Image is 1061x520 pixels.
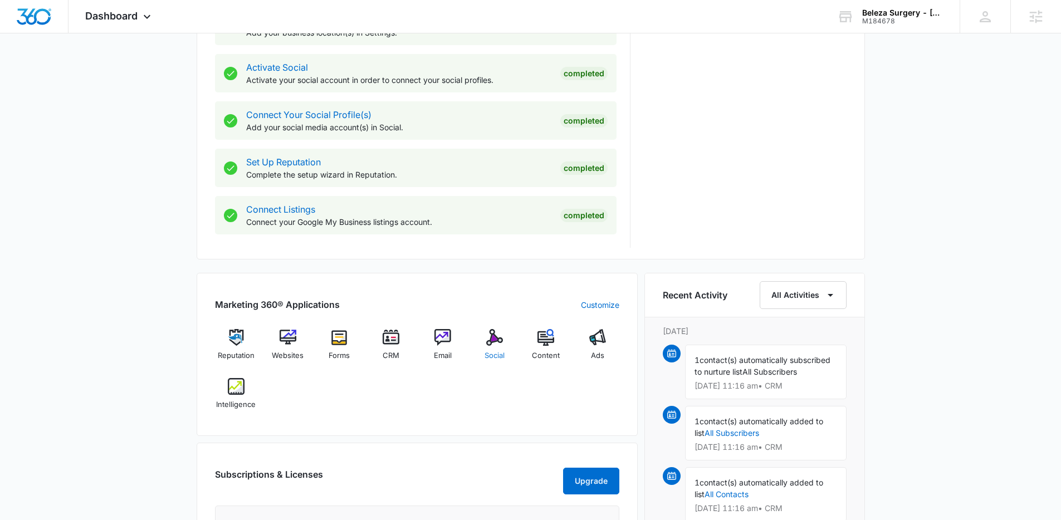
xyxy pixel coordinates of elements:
span: Websites [272,350,304,361]
h2: Marketing 360® Applications [215,298,340,311]
div: Completed [560,114,608,127]
p: Connect your Google My Business listings account. [246,216,551,228]
a: All Subscribers [705,428,759,438]
div: account id [862,17,943,25]
p: [DATE] 11:16 am • CRM [695,382,837,390]
p: [DATE] 11:16 am • CRM [695,443,837,451]
a: Ads [576,329,619,369]
div: account name [862,8,943,17]
a: Email [422,329,465,369]
span: 1 [695,416,700,426]
a: Content [525,329,568,369]
p: Activate your social account in order to connect your social profiles. [246,74,551,86]
span: contact(s) automatically added to list [695,416,823,438]
a: Intelligence [215,378,258,418]
h6: Recent Activity [663,288,727,302]
a: Social [473,329,516,369]
a: Forms [318,329,361,369]
span: Dashboard [85,10,138,22]
span: Forms [329,350,350,361]
span: Reputation [218,350,255,361]
a: Set Up Reputation [246,156,321,168]
a: Connect Your Social Profile(s) [246,109,371,120]
p: [DATE] 11:16 am • CRM [695,504,837,512]
span: Intelligence [216,399,256,410]
a: Reputation [215,329,258,369]
span: Ads [591,350,604,361]
a: CRM [370,329,413,369]
a: Websites [266,329,309,369]
a: Activate Social [246,62,308,73]
span: Content [532,350,560,361]
span: Social [485,350,505,361]
span: contact(s) automatically added to list [695,478,823,499]
a: Customize [581,299,619,311]
div: Completed [560,209,608,222]
p: Add your social media account(s) in Social. [246,121,551,133]
button: Upgrade [563,468,619,494]
span: 1 [695,355,700,365]
div: Completed [560,161,608,175]
p: Complete the setup wizard in Reputation. [246,169,551,180]
a: Connect Listings [246,204,315,215]
button: All Activities [760,281,847,309]
p: [DATE] [663,325,847,337]
h2: Subscriptions & Licenses [215,468,323,490]
span: All Subscribers [742,367,797,376]
span: CRM [383,350,399,361]
span: 1 [695,478,700,487]
a: All Contacts [705,489,749,499]
span: contact(s) automatically subscribed to nurture list [695,355,830,376]
div: Completed [560,67,608,80]
span: Email [434,350,452,361]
